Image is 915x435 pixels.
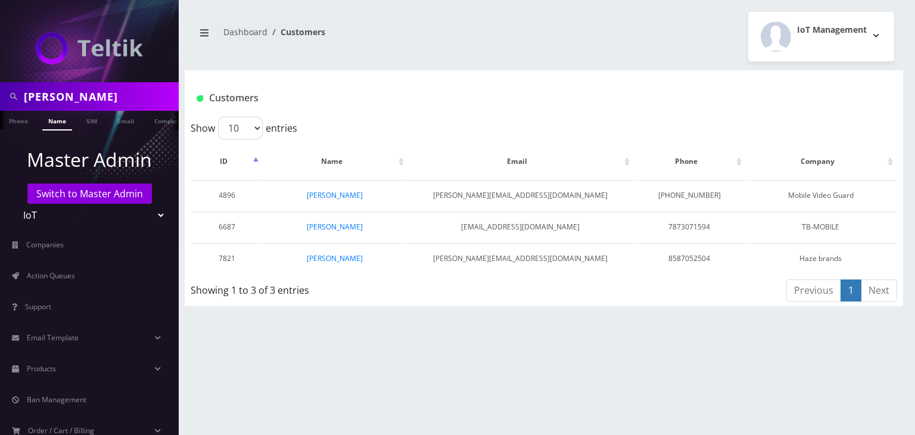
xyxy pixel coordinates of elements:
a: Dashboard [223,26,267,38]
a: [PERSON_NAME] [307,190,363,200]
td: [PERSON_NAME][EMAIL_ADDRESS][DOMAIN_NAME] [408,243,633,274]
span: Products [27,363,56,374]
th: Phone: activate to sort column ascending [634,144,745,179]
a: [PERSON_NAME] [307,253,363,263]
td: 8587052504 [634,243,745,274]
img: IoT [36,32,143,64]
h2: IoT Management [797,25,867,35]
li: Customers [267,26,325,38]
span: Ban Management [27,394,86,405]
td: Mobile Video Guard [746,180,896,210]
a: Email [111,111,140,129]
label: Show entries [191,117,297,139]
td: 4896 [192,180,262,210]
td: TB-MOBILE [746,212,896,242]
td: [EMAIL_ADDRESS][DOMAIN_NAME] [408,212,633,242]
span: Email Template [27,333,79,343]
nav: breadcrumb [194,20,535,54]
select: Showentries [218,117,263,139]
a: 1 [841,279,861,302]
td: 6687 [192,212,262,242]
th: Company: activate to sort column ascending [746,144,896,179]
td: 7873071594 [634,212,745,242]
a: Next [861,279,897,302]
td: [PERSON_NAME][EMAIL_ADDRESS][DOMAIN_NAME] [408,180,633,210]
span: Support [25,302,51,312]
button: IoT Management [748,12,894,61]
div: Showing 1 to 3 of 3 entries [191,278,476,297]
td: [PHONE_NUMBER] [634,180,745,210]
td: Haze brands [746,243,896,274]
a: Phone [3,111,34,129]
td: 7821 [192,243,262,274]
th: Name: activate to sort column ascending [263,144,406,179]
a: SIM [80,111,103,129]
a: Company [148,111,188,129]
input: Search in Company [24,85,176,108]
span: Companies [26,240,64,250]
a: Name [42,111,72,130]
a: [PERSON_NAME] [307,222,363,232]
span: Action Queues [27,271,75,281]
a: Switch to Master Admin [27,184,152,204]
a: Previous [786,279,841,302]
th: ID: activate to sort column descending [192,144,262,179]
th: Email: activate to sort column ascending [408,144,633,179]
h1: Customers [197,92,773,104]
